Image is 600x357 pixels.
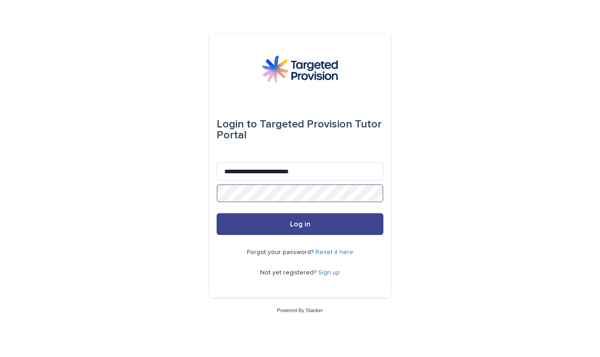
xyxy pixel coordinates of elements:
span: Log in [290,220,310,228]
a: Powered By Stacker [277,308,323,313]
a: Sign up [318,269,340,276]
div: Targeted Provision Tutor Portal [217,112,383,148]
img: M5nRWzHhSzIhMunXDL62 [262,55,338,83]
a: Reset it here [315,249,353,255]
button: Log in [217,213,383,235]
span: Forgot your password? [247,249,315,255]
span: Login to [217,119,257,130]
span: Not yet registered? [260,269,318,276]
